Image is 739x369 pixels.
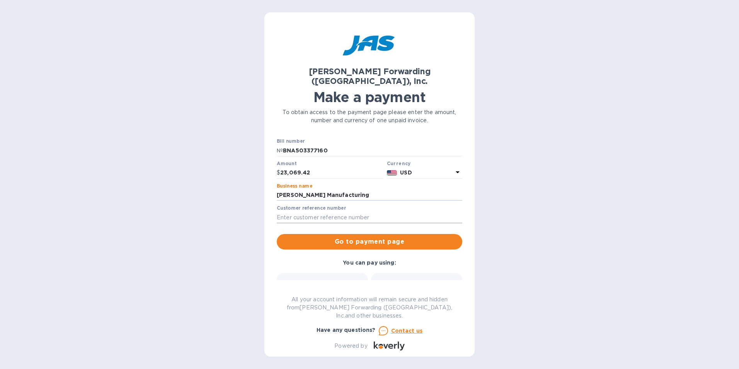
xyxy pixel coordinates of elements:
[343,260,396,266] b: You can pay using:
[317,327,376,333] b: Have any questions?
[277,212,462,223] input: Enter customer reference number
[387,170,397,176] img: USD
[277,161,296,166] label: Amount
[387,161,411,166] b: Currency
[277,139,305,144] label: Bill number
[277,169,280,177] p: $
[277,296,462,320] p: All your account information will remain secure and hidden from [PERSON_NAME] Forwarding ([GEOGRA...
[283,145,462,156] input: Enter bill number
[283,237,456,246] span: Go to payment page
[277,147,283,155] p: №
[391,328,423,334] u: Contact us
[309,67,431,86] b: [PERSON_NAME] Forwarding ([GEOGRAPHIC_DATA]), Inc.
[280,167,384,179] input: 0.00
[334,342,367,350] p: Powered by
[400,169,412,176] b: USD
[277,234,462,249] button: Go to payment page
[277,108,462,125] p: To obtain access to the payment page please enter the amount, number and currency of one unpaid i...
[277,184,312,188] label: Business name
[277,206,346,211] label: Customer reference number
[277,89,462,105] h1: Make a payment
[277,190,462,201] input: Enter business name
